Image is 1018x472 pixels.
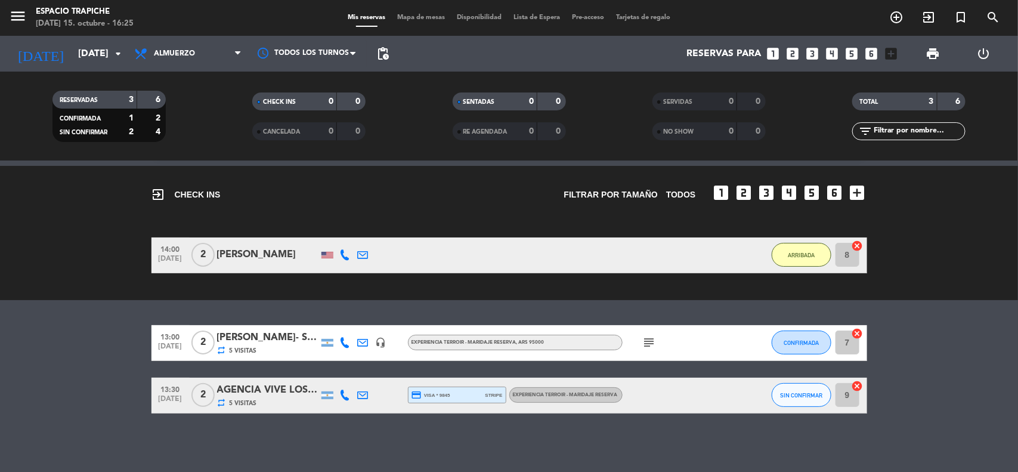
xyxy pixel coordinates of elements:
[463,129,508,135] span: RE AGENDADA
[156,343,185,356] span: [DATE]
[508,14,566,21] span: Lista de Espera
[958,36,1009,72] div: LOG OUT
[756,97,763,106] strong: 0
[376,47,390,61] span: pending_actions
[784,340,819,346] span: CONFIRMADA
[729,97,734,106] strong: 0
[642,335,657,350] i: subject
[230,399,257,408] span: 5 Visitas
[9,7,27,25] i: menu
[356,127,363,135] strong: 0
[36,18,134,30] div: [DATE] 15. octubre - 16:25
[785,46,801,61] i: looks_two
[864,46,880,61] i: looks_6
[513,393,618,397] span: Experiencia Terroir - Maridaje Reserva
[556,127,563,135] strong: 0
[129,128,134,136] strong: 2
[852,240,864,252] i: cancel
[956,97,963,106] strong: 6
[230,346,257,356] span: 5 Visitas
[129,95,134,104] strong: 3
[111,47,125,61] i: arrow_drop_down
[156,395,185,409] span: [DATE]
[803,183,822,202] i: looks_5
[516,340,544,345] span: , ARS 95000
[772,331,831,354] button: CONFIRMADA
[735,183,754,202] i: looks_two
[926,47,940,61] span: print
[772,243,831,267] button: ARRIBADA
[729,127,734,135] strong: 0
[411,390,422,400] i: credit_card
[36,6,134,18] div: Espacio Trapiche
[485,391,503,399] span: stripe
[151,187,221,202] span: CHECK INS
[780,392,822,399] span: SIN CONFIRMAR
[772,383,831,407] button: SIN CONFIRMAR
[687,48,762,60] span: Reservas para
[217,345,227,355] i: repeat
[848,183,867,202] i: add_box
[780,183,799,202] i: looks_4
[60,97,98,103] span: RESERVADAS
[217,382,318,398] div: AGENCIA VIVE LOS ANDES
[60,116,101,122] span: CONFIRMADA
[217,247,318,263] div: [PERSON_NAME]
[884,46,899,61] i: add_box
[191,331,215,354] span: 2
[976,47,991,61] i: power_settings_new
[9,41,72,67] i: [DATE]
[342,14,391,21] span: Mis reservas
[610,14,676,21] span: Tarjetas de regalo
[889,10,903,24] i: add_circle_outline
[411,340,544,345] span: Experiencia Terroir - Maridaje Reserva
[191,383,215,407] span: 2
[154,50,195,58] span: Almuerzo
[60,129,107,135] span: SIN CONFIRMAR
[929,97,934,106] strong: 3
[663,99,692,105] span: SERVIDAS
[329,97,333,106] strong: 0
[156,382,185,396] span: 13:30
[872,125,965,138] input: Filtrar por nombre...
[825,183,844,202] i: looks_6
[376,337,386,348] i: headset_mic
[329,127,333,135] strong: 0
[805,46,821,61] i: looks_3
[766,46,781,61] i: looks_one
[756,127,763,135] strong: 0
[356,97,363,106] strong: 0
[556,97,563,106] strong: 0
[263,99,296,105] span: CHECK INS
[954,10,968,24] i: turned_in_not
[852,328,864,340] i: cancel
[757,183,776,202] i: looks_3
[156,128,163,136] strong: 4
[566,14,610,21] span: Pre-acceso
[129,114,134,122] strong: 1
[825,46,840,61] i: looks_4
[217,398,227,408] i: repeat
[9,7,27,29] button: menu
[391,14,451,21] span: Mapa de mesas
[151,187,166,202] i: exit_to_app
[217,330,318,345] div: [PERSON_NAME]- Serv. [PERSON_NAME]
[411,390,450,400] span: visa * 9845
[451,14,508,21] span: Disponibilidad
[859,99,878,105] span: TOTAL
[156,329,185,343] span: 13:00
[463,99,495,105] span: SENTADAS
[263,129,300,135] span: CANCELADA
[156,242,185,255] span: 14:00
[564,188,658,202] span: Filtrar por tamaño
[712,183,731,202] i: looks_one
[529,127,534,135] strong: 0
[156,255,185,269] span: [DATE]
[666,188,696,202] span: TODOS
[156,95,163,104] strong: 6
[852,380,864,392] i: cancel
[844,46,860,61] i: looks_5
[663,129,694,135] span: NO SHOW
[191,243,215,267] span: 2
[156,114,163,122] strong: 2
